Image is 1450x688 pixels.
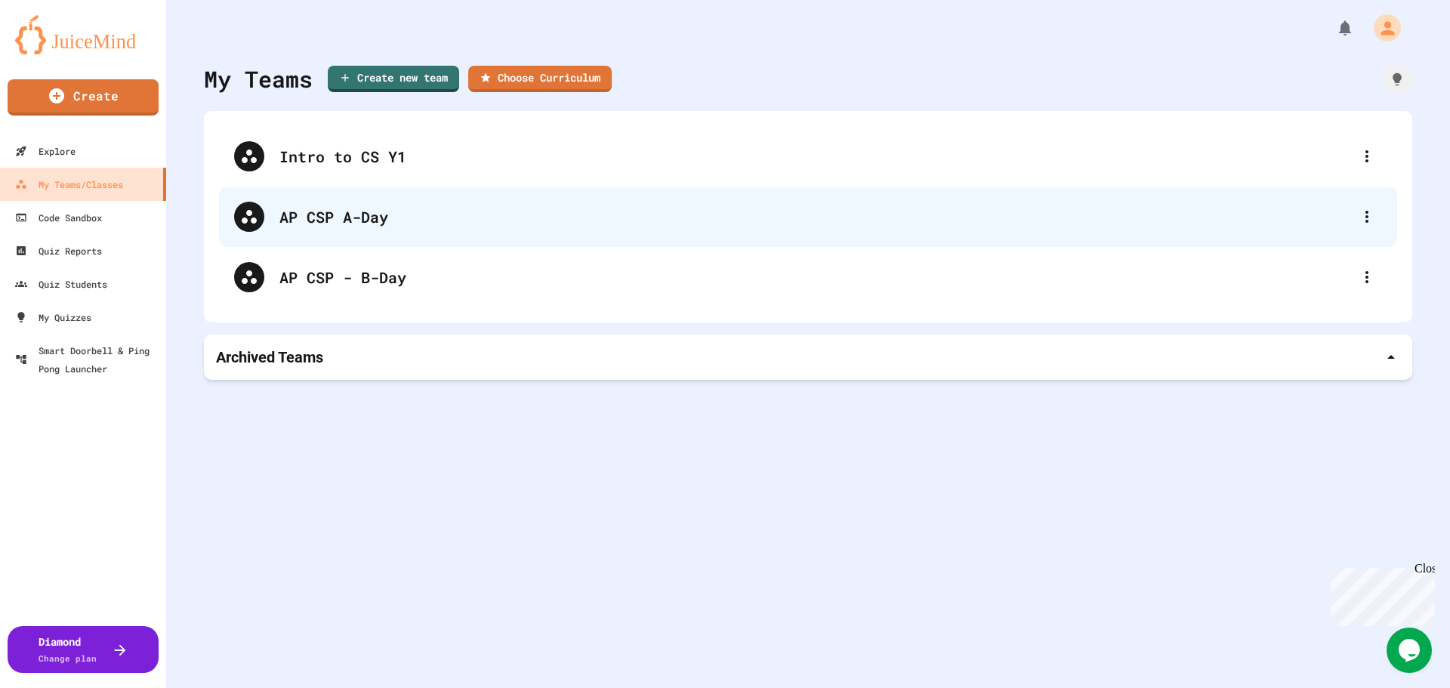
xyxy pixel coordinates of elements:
[15,275,107,293] div: Quiz Students
[8,79,159,116] a: Create
[219,187,1397,247] div: AP CSP A-Day
[15,175,123,193] div: My Teams/Classes
[216,347,323,368] p: Archived Teams
[39,653,97,664] span: Change plan
[15,15,151,54] img: logo-orange.svg
[15,341,160,378] div: Smart Doorbell & Ping Pong Launcher
[1358,11,1405,45] div: My Account
[1382,64,1412,94] div: How it works
[1308,15,1358,41] div: My Notifications
[219,126,1397,187] div: Intro to CS Y1
[8,626,159,673] button: DiamondChange plan
[39,634,97,665] div: Diamond
[328,66,459,92] a: Create new team
[279,145,1352,168] div: Intro to CS Y1
[279,205,1352,228] div: AP CSP A-Day
[15,308,91,326] div: My Quizzes
[1387,628,1435,673] iframe: chat widget
[468,66,612,92] a: Choose Curriculum
[6,6,104,96] div: Chat with us now!Close
[15,208,102,227] div: Code Sandbox
[204,62,313,96] div: My Teams
[15,142,76,160] div: Explore
[279,266,1352,288] div: AP CSP - B-Day
[1325,562,1435,626] iframe: chat widget
[219,247,1397,307] div: AP CSP - B-Day
[15,242,102,260] div: Quiz Reports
